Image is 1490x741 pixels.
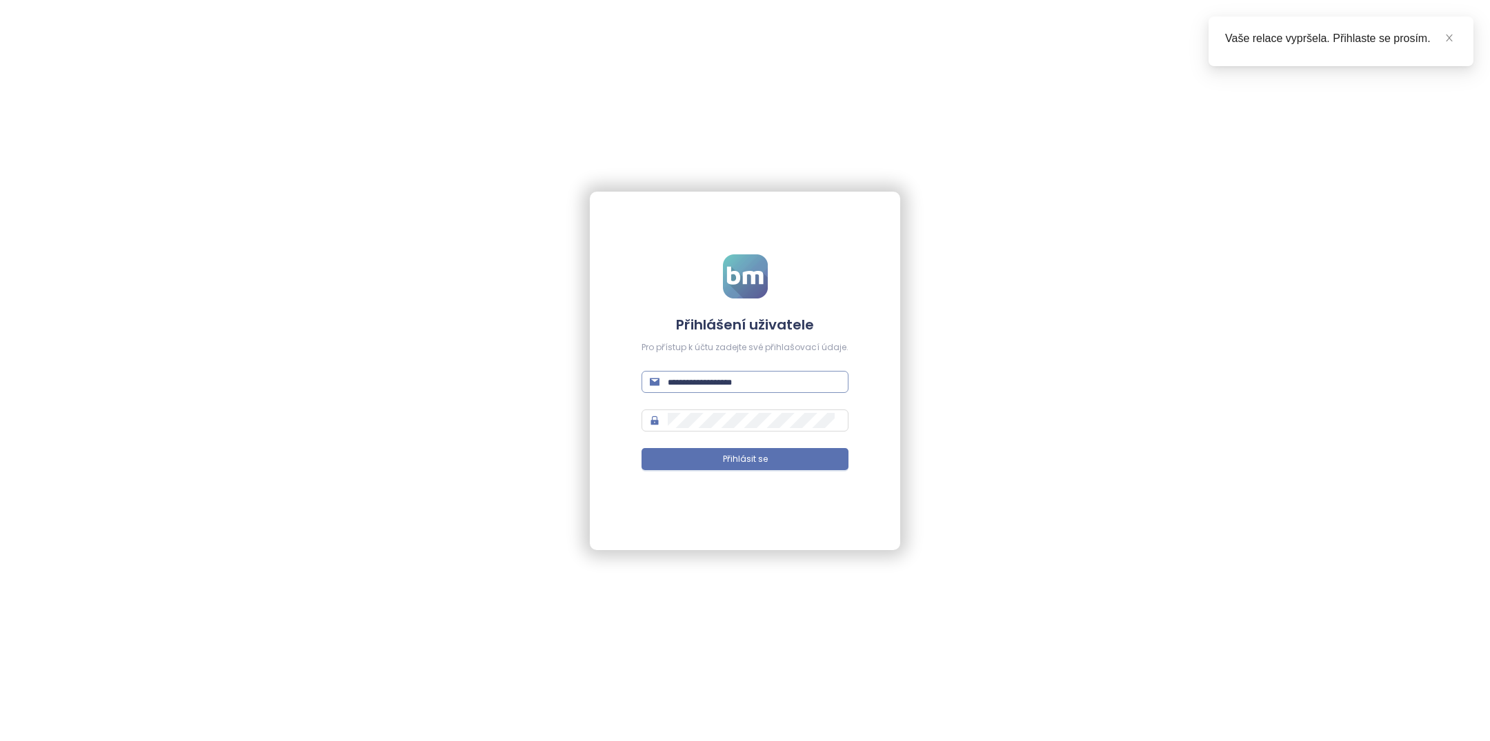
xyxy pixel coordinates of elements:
[723,453,768,466] span: Přihlásit se
[650,377,659,387] span: mail
[1444,33,1454,43] span: close
[1225,30,1457,47] div: Vaše relace vypršela. Přihlaste se prosím.
[642,448,848,470] button: Přihlásit se
[650,416,659,425] span: lock
[642,341,848,354] div: Pro přístup k účtu zadejte své přihlašovací údaje.
[642,315,848,334] h4: Přihlášení uživatele
[723,254,768,298] img: logo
